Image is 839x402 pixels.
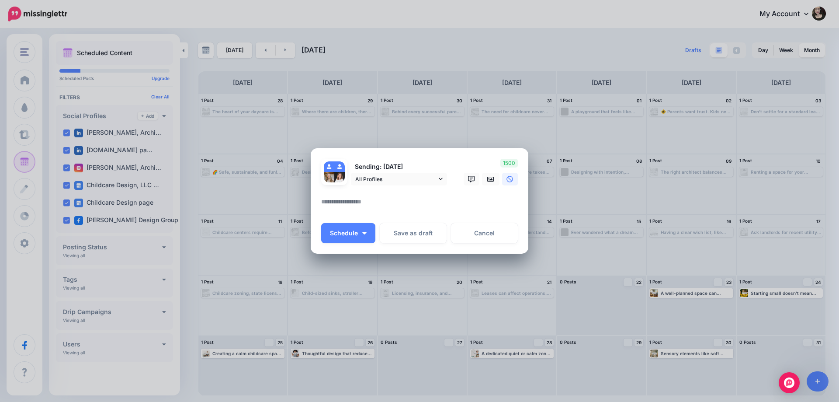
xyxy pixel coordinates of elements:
img: ACg8ocIlCG6dA0v2ciFHIjlwobABclKltGAGlCuJQJYiSLnFdS_-Nb_2s96-c-82275.png [334,172,345,182]
div: Open Intercom Messenger [779,372,800,393]
a: All Profiles [351,173,447,185]
span: All Profiles [355,175,437,184]
img: user_default_image.png [334,161,345,172]
img: user_default_image.png [324,161,334,172]
img: arrow-down-white.png [362,232,367,234]
button: Schedule [321,223,375,243]
img: 405530429_330392223058702_7599732348348111188_n-bsa142292.jpg [324,172,334,182]
a: Cancel [451,223,518,243]
span: 1500 [500,159,518,168]
span: Schedule [330,230,358,236]
p: Sending: [DATE] [351,162,447,172]
button: Save as draft [380,223,447,243]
